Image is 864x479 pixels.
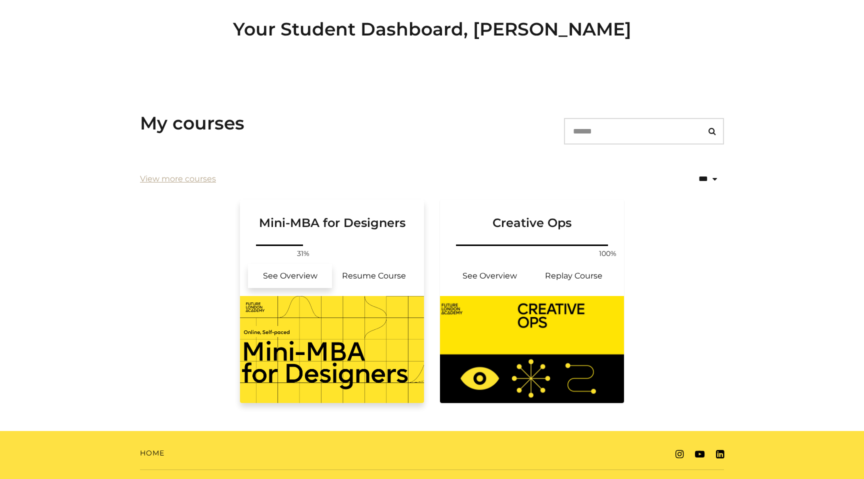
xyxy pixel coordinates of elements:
[532,264,616,288] a: Creative Ops: Resume Course
[252,199,412,230] h3: Mini-MBA for Designers
[452,199,612,230] h3: Creative Ops
[240,199,424,242] a: Mini-MBA for Designers
[140,18,724,40] h2: Your Student Dashboard, [PERSON_NAME]
[448,264,532,288] a: Creative Ops: See Overview
[291,248,315,259] span: 31%
[140,173,216,185] a: View more courses
[440,199,624,242] a: Creative Ops
[596,248,620,259] span: 100%
[248,264,332,288] a: Mini-MBA for Designers: See Overview
[655,166,724,192] select: status
[332,264,416,288] a: Mini-MBA for Designers: Resume Course
[140,112,244,134] h3: My courses
[140,448,164,458] a: Home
